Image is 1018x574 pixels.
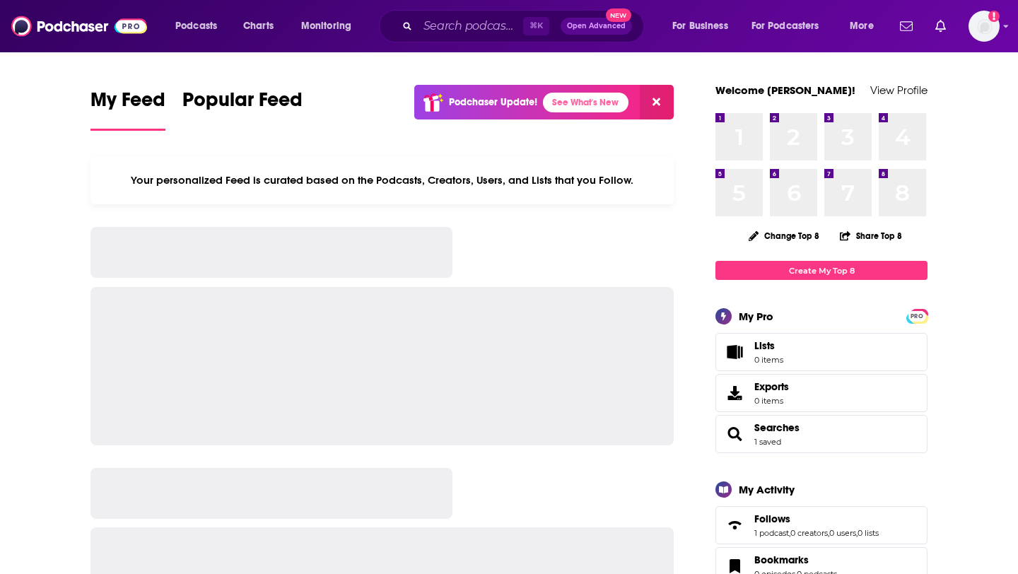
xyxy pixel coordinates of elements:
a: Welcome [PERSON_NAME]! [715,83,855,97]
span: Logged in as WachsmanSG [969,11,1000,42]
span: New [606,8,631,22]
img: Podchaser - Follow, Share and Rate Podcasts [11,13,147,40]
span: Exports [720,383,749,403]
button: Change Top 8 [740,227,828,245]
span: 0 items [754,396,789,406]
a: Lists [715,333,928,371]
span: Charts [243,16,274,36]
a: PRO [908,310,925,321]
span: Lists [754,339,775,352]
a: See What's New [543,93,628,112]
span: For Business [672,16,728,36]
span: Searches [715,415,928,453]
div: Your personalized Feed is curated based on the Podcasts, Creators, Users, and Lists that you Follow. [90,156,674,204]
svg: Add a profile image [988,11,1000,22]
a: Exports [715,374,928,412]
span: Podcasts [175,16,217,36]
a: Follows [720,515,749,535]
div: My Activity [739,483,795,496]
a: Follows [754,512,879,525]
span: More [850,16,874,36]
div: My Pro [739,310,773,323]
input: Search podcasts, credits, & more... [418,15,523,37]
span: For Podcasters [751,16,819,36]
span: PRO [908,311,925,322]
p: Podchaser Update! [449,96,537,108]
a: Bookmarks [754,553,837,566]
button: open menu [662,15,746,37]
span: Lists [754,339,783,352]
span: Lists [720,342,749,362]
button: Share Top 8 [839,222,903,250]
span: Bookmarks [754,553,809,566]
button: open menu [291,15,370,37]
div: Search podcasts, credits, & more... [392,10,657,42]
span: Follows [754,512,790,525]
a: Charts [234,15,282,37]
a: Create My Top 8 [715,261,928,280]
span: Exports [754,380,789,393]
button: Show profile menu [969,11,1000,42]
span: , [856,528,858,538]
span: Follows [715,506,928,544]
a: My Feed [90,88,165,131]
a: Show notifications dropdown [930,14,952,38]
a: Show notifications dropdown [894,14,918,38]
span: , [789,528,790,538]
a: Searches [720,424,749,444]
button: Open AdvancedNew [561,18,632,35]
span: 0 items [754,355,783,365]
button: open menu [165,15,235,37]
span: ⌘ K [523,17,549,35]
button: open menu [840,15,891,37]
a: 0 lists [858,528,879,538]
span: Monitoring [301,16,351,36]
a: 0 creators [790,528,828,538]
span: Open Advanced [567,23,626,30]
span: Popular Feed [182,88,303,120]
a: 0 users [829,528,856,538]
img: User Profile [969,11,1000,42]
a: View Profile [870,83,928,97]
a: 1 podcast [754,528,789,538]
span: , [828,528,829,538]
button: open menu [742,15,840,37]
span: My Feed [90,88,165,120]
a: Searches [754,421,800,434]
a: 1 saved [754,437,781,447]
a: Popular Feed [182,88,303,131]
